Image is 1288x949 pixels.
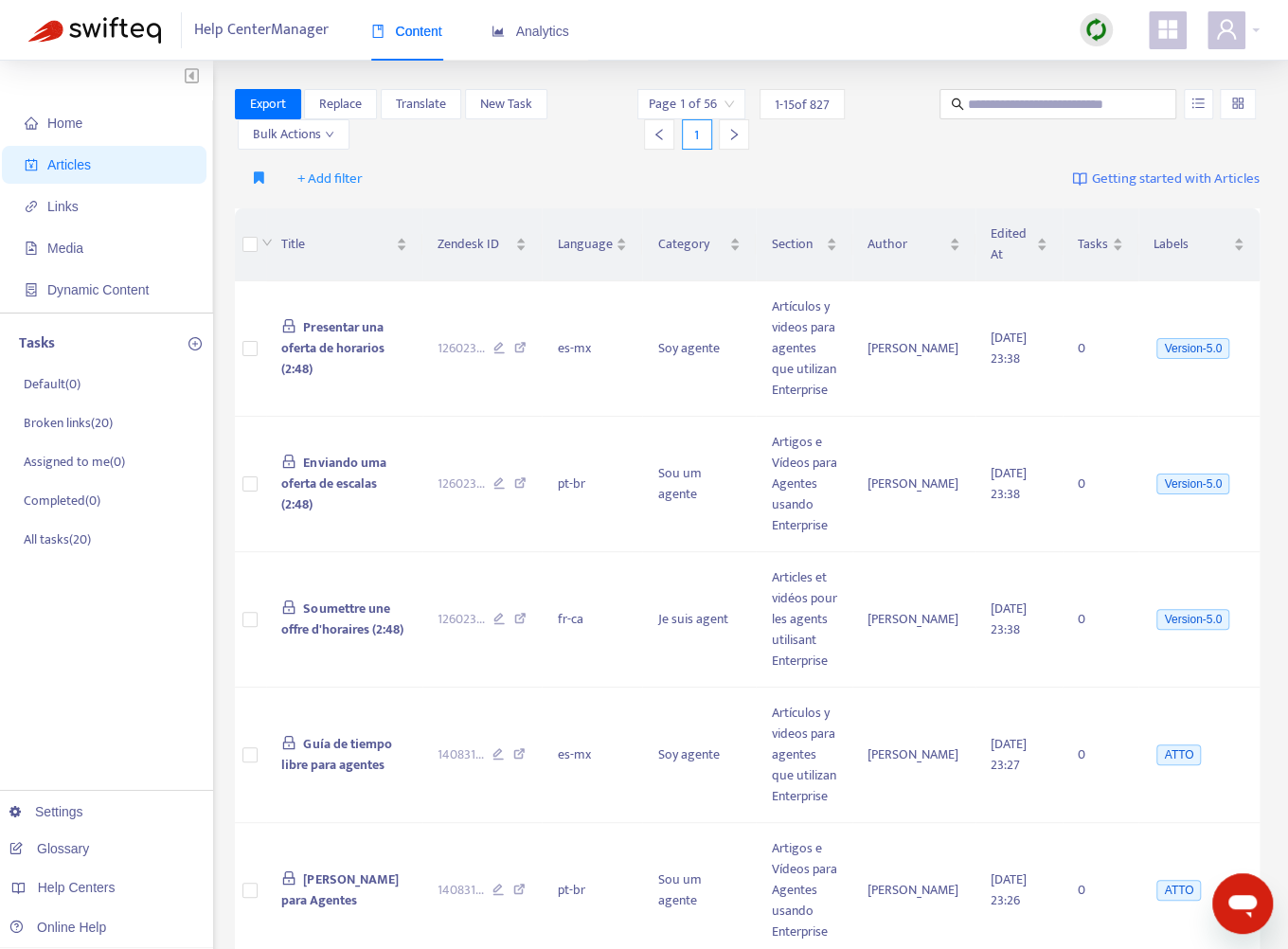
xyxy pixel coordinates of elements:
th: Author [852,208,975,281]
td: 0 [1063,688,1138,823]
span: lock [281,454,296,469]
span: Links [47,199,79,214]
span: Language [557,234,612,255]
span: Version-5.0 [1156,609,1229,630]
button: + Add filter [283,164,377,194]
span: lock [281,735,296,750]
td: 0 [1063,417,1138,552]
span: appstore [1156,18,1179,41]
span: Dynamic Content [47,282,149,297]
span: user [1215,18,1238,41]
th: Category [642,208,756,281]
th: Tasks [1063,208,1138,281]
span: left [653,128,666,141]
span: Author [868,234,945,255]
span: 140831 ... [438,744,484,765]
p: Completed ( 0 ) [24,491,100,510]
span: plus-circle [188,337,202,350]
td: [PERSON_NAME] [852,552,975,688]
td: 0 [1063,281,1138,417]
td: Soy agente [642,281,756,417]
span: [DATE] 23:26 [991,868,1027,911]
span: [PERSON_NAME] para Agentes [281,868,399,911]
td: Artigos e Vídeos para Agentes usando Enterprise [756,417,852,552]
th: Title [266,208,422,281]
span: Replace [319,94,362,115]
span: Articles [47,157,91,172]
span: Home [47,116,82,131]
td: pt-br [542,417,642,552]
span: Help Center Manager [194,12,329,48]
button: Bulk Actionsdown [238,119,349,150]
button: unordered-list [1184,89,1213,119]
span: down [261,237,273,248]
button: Translate [381,89,461,119]
span: search [951,98,964,111]
th: Section [756,208,852,281]
span: lock [281,318,296,333]
span: [DATE] 23:38 [991,598,1027,640]
button: Replace [304,89,377,119]
span: Labels [1154,234,1229,255]
span: Getting started with Articles [1092,169,1260,190]
button: New Task [465,89,547,119]
span: ATTO [1156,744,1201,765]
th: Zendesk ID [422,208,543,281]
span: Version-5.0 [1156,474,1229,494]
span: lock [281,600,296,615]
span: ATTO [1156,880,1201,901]
span: Section [771,234,822,255]
th: Labels [1138,208,1260,281]
span: area-chart [492,25,505,38]
span: Zendesk ID [438,234,512,255]
span: [DATE] 23:38 [991,327,1027,369]
span: 140831 ... [438,880,484,901]
span: Media [47,241,83,256]
p: Tasks [19,332,55,355]
img: image-link [1072,171,1087,187]
span: Edited At [991,224,1032,265]
td: Je suis agent [642,552,756,688]
span: lock [281,870,296,886]
span: Content [371,24,442,39]
td: [PERSON_NAME] [852,417,975,552]
span: account-book [25,158,38,171]
td: Artículos y videos para agentes que utilizan Enterprise [756,281,852,417]
span: 126023 ... [438,609,485,630]
span: 1 - 15 of 827 [775,95,830,115]
a: Online Help [9,920,106,935]
td: 0 [1063,552,1138,688]
button: Export [235,89,301,119]
td: Articles et vidéos pour les agents utilisant Enterprise [756,552,852,688]
td: Artículos y videos para agentes que utilizan Enterprise [756,688,852,823]
p: Default ( 0 ) [24,374,80,394]
span: Guía de tiempo libre para agentes [281,733,392,776]
p: Assigned to me ( 0 ) [24,452,125,472]
span: Enviando uma oferta de escalas (2:48) [281,452,386,515]
p: Broken links ( 20 ) [24,413,113,433]
td: [PERSON_NAME] [852,281,975,417]
th: Language [542,208,642,281]
span: Category [657,234,725,255]
td: es-mx [542,688,642,823]
a: Glossary [9,841,89,856]
img: sync.dc5367851b00ba804db3.png [1084,18,1108,42]
span: Translate [396,94,446,115]
span: file-image [25,242,38,255]
span: + Add filter [297,168,363,190]
span: Presentar una oferta de horarios (2:48) [281,316,385,380]
a: Settings [9,804,83,819]
iframe: Button to launch messaging window [1212,873,1273,934]
span: New Task [480,94,532,115]
img: Swifteq [28,17,161,44]
span: home [25,116,38,130]
span: container [25,283,38,296]
td: es-mx [542,281,642,417]
span: 126023 ... [438,474,485,494]
p: All tasks ( 20 ) [24,529,91,549]
span: Tasks [1078,234,1108,255]
td: Soy agente [642,688,756,823]
a: Getting started with Articles [1072,164,1260,194]
span: book [371,25,385,38]
span: 126023 ... [438,338,485,359]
